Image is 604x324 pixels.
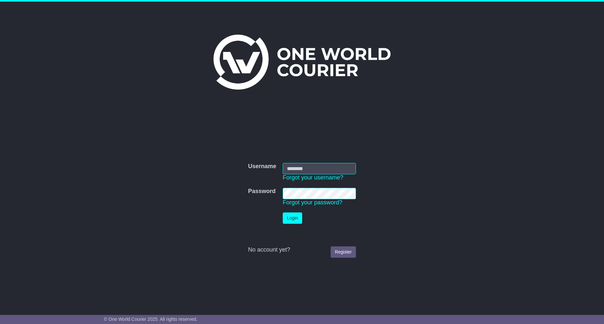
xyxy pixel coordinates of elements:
div: No account yet? [248,246,356,254]
span: © One World Courier 2025. All rights reserved. [104,317,198,322]
button: Login [283,212,302,224]
a: Forgot your password? [283,199,342,206]
label: Password [248,188,276,195]
img: One World [213,35,390,90]
a: Register [331,246,356,258]
a: Forgot your username? [283,174,343,181]
label: Username [248,163,276,170]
